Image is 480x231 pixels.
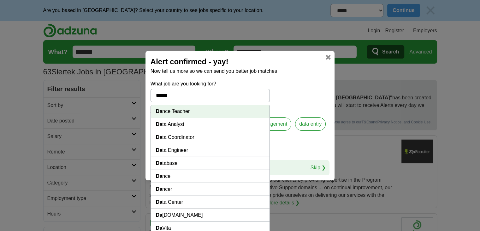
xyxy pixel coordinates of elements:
[156,147,162,153] strong: Da
[156,212,162,218] strong: Da
[151,170,270,183] li: nce
[156,122,162,127] strong: Da
[156,173,162,179] strong: Da
[311,164,326,172] a: Skip ❯
[156,134,162,140] strong: Da
[151,196,270,209] li: ta Center
[151,144,270,157] li: ta Engineer
[151,56,329,67] h2: Alert confirmed - yay!
[151,131,270,144] li: ta Coordinator
[151,183,270,196] li: ncer
[156,186,162,192] strong: Da
[156,160,162,166] strong: Da
[156,199,162,205] strong: Da
[151,157,270,170] li: tabase
[151,105,270,118] li: nce Teacher
[295,117,326,131] label: data entry
[151,209,270,222] li: [DOMAIN_NAME]
[151,118,270,131] li: ta Analyst
[151,80,270,88] label: What job are you looking for?
[156,225,162,231] strong: Da
[151,67,329,75] p: Now tell us more so we can send you better job matches
[156,109,162,114] strong: Da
